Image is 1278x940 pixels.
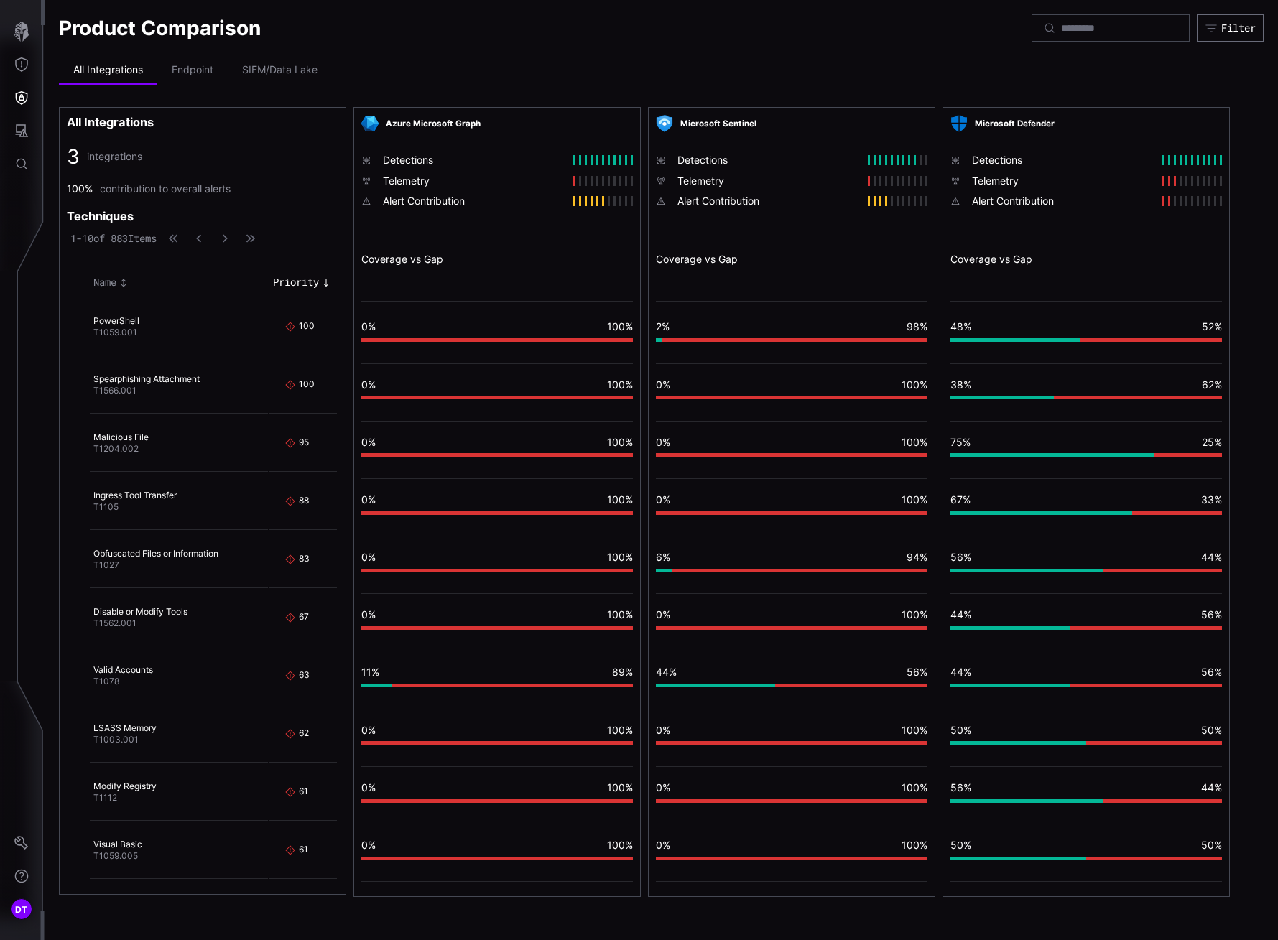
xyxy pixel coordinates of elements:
a: Valid Accounts [93,664,153,675]
span: 0% [361,436,376,448]
div: Telemetry [677,174,861,187]
span: 100% [607,436,633,448]
span: 44% [656,666,677,678]
img: Microsoft Defender [950,115,968,132]
span: 0% [361,781,376,794]
div: Priority [273,276,319,289]
div: Toggle sort direction [273,276,333,289]
span: 44% [950,666,971,678]
span: T1059.005 [93,850,138,861]
span: 98% [907,320,927,332]
div: Telemetry [972,174,1155,187]
div: 100 [299,378,310,391]
div: Detections [972,154,1155,167]
a: Visual Basic [93,839,142,850]
span: 100% [902,436,927,448]
span: 0% [656,436,670,448]
span: 38% [950,378,971,391]
span: 94% [907,551,927,563]
span: 100% [607,608,633,620]
div: vulnerable: 67 [950,511,1132,515]
span: 100% [902,378,927,391]
div: 62 [299,727,310,740]
span: 0% [361,551,376,563]
span: 100% [902,724,927,736]
div: Telemetry [383,174,566,187]
span: 100% [607,724,633,736]
span: T1105 [93,501,119,512]
button: Previous Page [190,231,208,246]
div: 100% [67,182,93,195]
span: 100% [607,493,633,506]
span: 3 [67,144,80,169]
div: Coverage vs Gap [361,253,633,266]
span: 100% [607,378,633,391]
span: T1003.001 [93,734,139,745]
li: Endpoint [157,56,228,85]
div: vulnerable: 38 [950,396,1054,399]
a: Azure Microsoft Graph [386,118,481,129]
a: Microsoft Defender [975,118,1055,129]
a: Spearphishing Attachment [93,373,200,384]
span: 2% [656,320,670,332]
div: Alert Contribution [677,195,861,208]
li: All Integrations [59,56,157,85]
div: vulnerable: 2 [656,338,662,342]
img: Microsoft Sentinel [656,115,673,132]
span: 100% [607,320,633,332]
span: integrations [87,150,142,163]
span: 56% [950,781,971,794]
span: 50% [1201,839,1222,851]
a: Disable or Modify Tools [93,606,187,617]
div: 95 [299,437,310,450]
a: Malicious File [93,432,149,442]
div: vulnerable: 50 [950,857,1086,860]
span: 100% [902,839,927,851]
span: 89% [612,666,633,678]
span: 75% [950,436,971,448]
a: Obfuscated Files or Information [93,548,218,559]
div: Coverage vs Gap [950,253,1222,266]
span: 56% [1201,666,1222,678]
span: 0% [361,320,376,332]
div: vulnerable: 44 [656,684,775,687]
div: vulnerable: 44 [950,684,1070,687]
span: T1566.001 [93,385,136,396]
span: T1204.002 [93,443,139,454]
span: 44% [1201,551,1222,563]
div: 88 [299,495,310,508]
span: 0% [361,608,376,620]
button: First Page [164,231,182,246]
span: 0% [361,839,376,851]
div: Alert Contribution [972,195,1155,208]
div: Toggle sort direction [93,276,264,289]
span: 50% [950,839,971,851]
span: 0% [361,724,376,736]
span: 100% [607,781,633,794]
div: 61 [299,844,310,857]
a: Ingress Tool Transfer [93,490,177,501]
div: Alert Contribution [383,195,566,208]
span: T1112 [93,792,117,803]
span: 25% [1202,436,1222,448]
li: SIEM/Data Lake [228,56,332,85]
div: vulnerable: 11 [361,684,392,687]
button: Next Page [216,231,234,246]
h3: All Integrations [67,115,338,130]
div: 83 [299,553,310,566]
h3: Techniques [67,209,134,224]
span: 0% [656,724,670,736]
a: Microsoft Sentinel [680,118,756,129]
button: DT [1,893,42,926]
span: 48% [950,320,971,332]
span: 0% [361,493,376,506]
span: T1059.001 [93,327,137,338]
span: 100% [607,551,633,563]
span: 62% [1202,378,1222,391]
div: Coverage vs Gap [656,253,927,266]
span: 52% [1202,320,1222,332]
span: 0% [656,608,670,620]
